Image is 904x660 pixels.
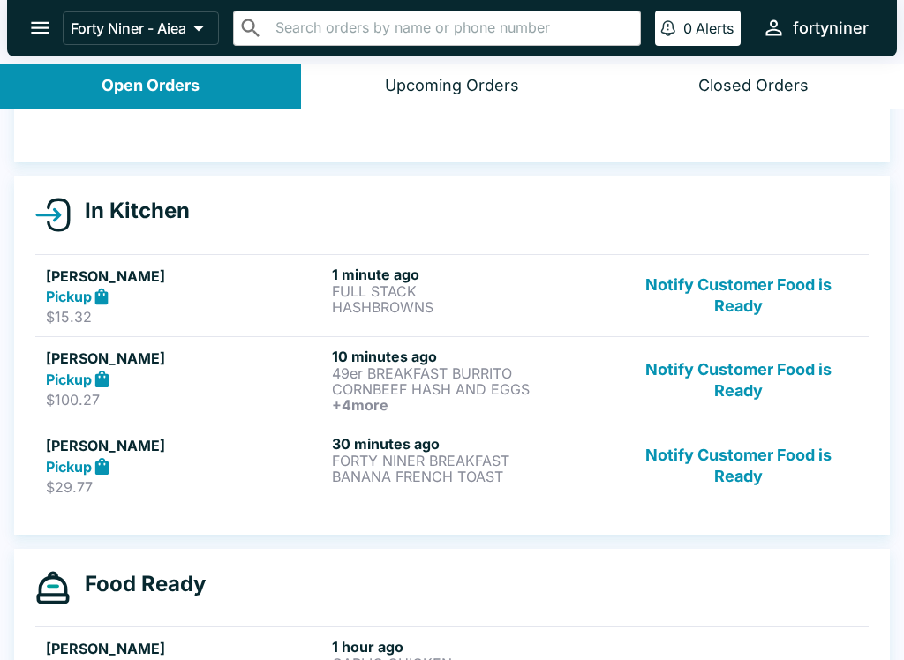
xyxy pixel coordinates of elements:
a: [PERSON_NAME]Pickup$15.321 minute agoFULL STACKHASHBROWNSNotify Customer Food is Ready [35,254,869,337]
button: Notify Customer Food is Ready [619,348,858,413]
h5: [PERSON_NAME] [46,266,325,287]
strong: Pickup [46,458,92,476]
h6: 30 minutes ago [332,435,611,453]
input: Search orders by name or phone number [270,16,633,41]
p: BANANA FRENCH TOAST [332,469,611,484]
div: Closed Orders [698,76,809,96]
button: Notify Customer Food is Ready [619,435,858,496]
button: Notify Customer Food is Ready [619,266,858,326]
p: FORTY NINER BREAKFAST [332,453,611,469]
h6: 1 hour ago [332,638,611,656]
p: $29.77 [46,478,325,496]
button: open drawer [18,5,63,50]
div: Open Orders [102,76,200,96]
p: FULL STACK [332,283,611,299]
p: Forty Niner - Aiea [71,19,186,37]
h6: + 4 more [332,397,611,413]
div: fortyniner [793,18,869,39]
p: HASHBROWNS [332,299,611,315]
p: 49er BREAKFAST BURRITO [332,365,611,381]
button: Forty Niner - Aiea [63,11,219,45]
p: $100.27 [46,391,325,409]
h4: Food Ready [71,571,206,597]
h5: [PERSON_NAME] [46,435,325,456]
p: $15.32 [46,308,325,326]
p: CORNBEEF HASH AND EGGS [332,381,611,397]
strong: Pickup [46,288,92,305]
h6: 10 minutes ago [332,348,611,365]
h6: 1 minute ago [332,266,611,283]
h5: [PERSON_NAME] [46,348,325,369]
p: 0 [683,19,692,37]
h4: In Kitchen [71,198,190,224]
button: fortyniner [755,9,876,47]
div: Upcoming Orders [385,76,519,96]
a: [PERSON_NAME]Pickup$100.2710 minutes ago49er BREAKFAST BURRITOCORNBEEF HASH AND EGGS+4moreNotify ... [35,336,869,424]
strong: Pickup [46,371,92,388]
a: [PERSON_NAME]Pickup$29.7730 minutes agoFORTY NINER BREAKFASTBANANA FRENCH TOASTNotify Customer Fo... [35,424,869,506]
h5: [PERSON_NAME] [46,638,325,659]
p: Alerts [696,19,734,37]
